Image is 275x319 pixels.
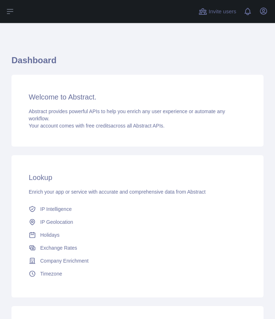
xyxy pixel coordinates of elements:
[26,267,249,280] a: Timezone
[29,189,206,195] span: Enrich your app or service with accurate and comprehensive data from Abstract
[40,270,62,277] span: Timezone
[29,172,246,182] h3: Lookup
[26,203,249,216] a: IP Intelligence
[26,254,249,267] a: Company Enrichment
[209,8,236,16] span: Invite users
[40,231,60,239] span: Holidays
[26,216,249,228] a: IP Geolocation
[40,244,77,251] span: Exchange Rates
[86,123,111,129] span: free credits
[29,123,164,129] span: Your account comes with across all Abstract APIs.
[26,228,249,241] a: Holidays
[197,6,238,17] button: Invite users
[29,108,225,121] span: Abstract provides powerful APIs to help you enrich any user experience or automate any workflow.
[40,218,73,226] span: IP Geolocation
[40,205,72,213] span: IP Intelligence
[26,241,249,254] a: Exchange Rates
[40,257,89,264] span: Company Enrichment
[11,55,264,72] h1: Dashboard
[29,92,246,102] h3: Welcome to Abstract.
